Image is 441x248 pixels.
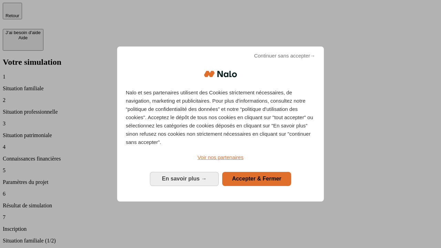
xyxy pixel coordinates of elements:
[162,176,207,182] span: En savoir plus →
[117,46,324,201] div: Bienvenue chez Nalo Gestion du consentement
[126,153,315,162] a: Voir nos partenaires
[204,64,237,84] img: Logo
[232,176,281,182] span: Accepter & Fermer
[222,172,291,186] button: Accepter & Fermer: Accepter notre traitement des données et fermer
[126,89,315,146] p: Nalo et ses partenaires utilisent des Cookies strictement nécessaires, de navigation, marketing e...
[197,154,243,160] span: Voir nos partenaires
[150,172,219,186] button: En savoir plus: Configurer vos consentements
[254,52,315,60] span: Continuer sans accepter→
